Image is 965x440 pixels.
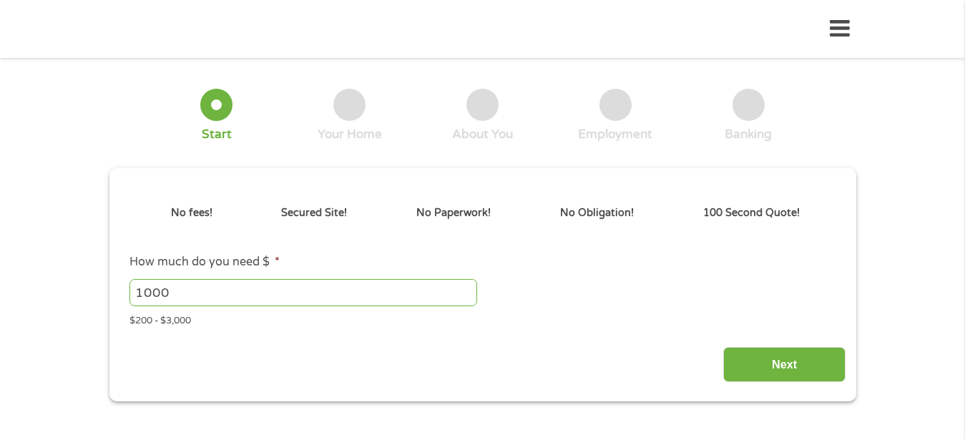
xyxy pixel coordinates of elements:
p: 100 Second Quote! [703,205,800,221]
div: Employment [578,127,652,142]
div: $200 - $3,000 [129,309,835,328]
div: Start [202,127,232,142]
label: How much do you need $ [129,255,280,270]
p: No Obligation! [560,205,634,221]
input: Next [723,347,846,382]
p: Secured Site! [281,205,347,221]
div: About You [452,127,513,142]
p: No Paperwork! [416,205,491,221]
p: No fees! [171,205,212,221]
div: Your Home [318,127,382,142]
div: Banking [725,127,772,142]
